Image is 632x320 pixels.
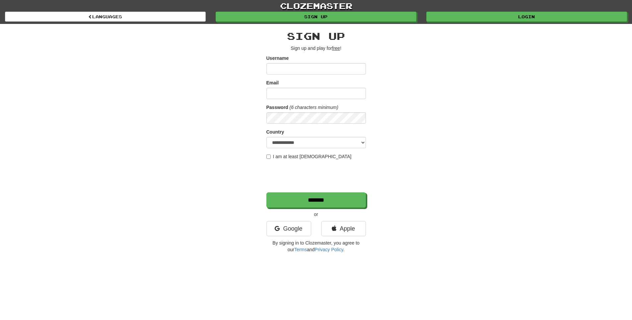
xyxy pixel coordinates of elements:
[266,104,288,111] label: Password
[266,211,366,218] p: or
[266,153,352,160] label: I am at least [DEMOGRAPHIC_DATA]
[5,12,206,22] a: Languages
[266,221,311,236] a: Google
[266,79,279,86] label: Email
[266,55,289,61] label: Username
[266,155,271,159] input: I am at least [DEMOGRAPHIC_DATA]
[266,45,366,52] p: Sign up and play for !
[266,240,366,253] p: By signing in to Clozemaster, you agree to our and .
[266,31,366,42] h2: Sign up
[266,129,284,135] label: Country
[426,12,627,22] a: Login
[321,221,366,236] a: Apple
[266,163,367,189] iframe: reCAPTCHA
[290,105,338,110] em: (6 characters minimum)
[216,12,416,22] a: Sign up
[294,247,307,252] a: Terms
[315,247,343,252] a: Privacy Policy
[332,46,340,51] u: free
